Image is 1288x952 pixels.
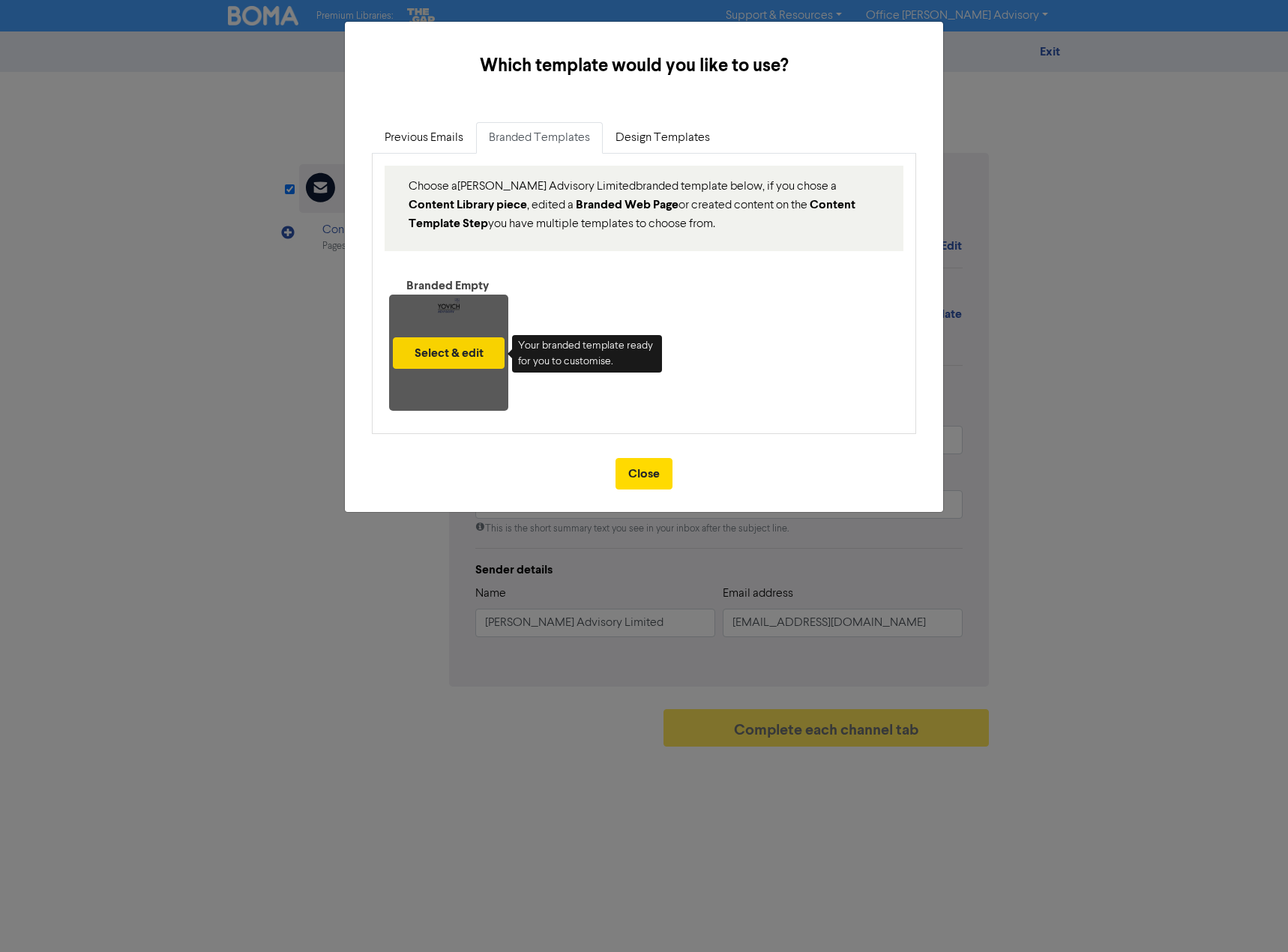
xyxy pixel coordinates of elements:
button: Close [616,458,672,489]
iframe: Chat Widget [1213,880,1288,952]
h5: Which template would you like to use? [357,52,912,79]
strong: Content Library piece [409,197,527,212]
div: Your branded template ready for you to customise. [512,335,662,373]
a: Branded Templates [476,122,603,154]
a: Previous Emails [372,122,476,154]
strong: Branded Web Page [576,197,678,212]
button: Select & edit [393,337,505,369]
p: Choose a [PERSON_NAME] Advisory Limited branded template below, if you chose a , edited a or crea... [409,178,879,233]
div: Branded Empty [388,277,507,295]
a: Design Templates [603,122,723,154]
